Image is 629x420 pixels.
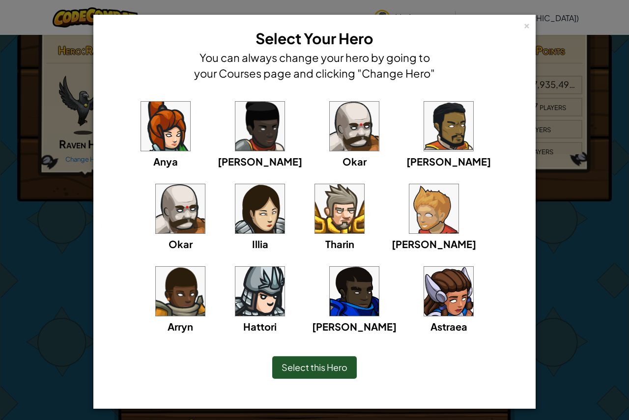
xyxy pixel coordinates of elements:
[243,320,277,333] span: Hattori
[252,238,268,250] span: Illia
[523,19,530,29] div: ×
[315,184,364,233] img: portrait.png
[343,155,367,168] span: Okar
[168,320,193,333] span: Arryn
[235,102,285,151] img: portrait.png
[424,102,473,151] img: portrait.png
[235,184,285,233] img: portrait.png
[330,267,379,316] img: portrait.png
[156,267,205,316] img: portrait.png
[330,102,379,151] img: portrait.png
[153,155,178,168] span: Anya
[406,155,491,168] span: [PERSON_NAME]
[141,102,190,151] img: portrait.png
[312,320,397,333] span: [PERSON_NAME]
[192,28,437,50] h3: Select Your Hero
[409,184,458,233] img: portrait.png
[282,362,347,373] span: Select this Hero
[392,238,476,250] span: [PERSON_NAME]
[156,184,205,233] img: portrait.png
[430,320,467,333] span: Astraea
[169,238,193,250] span: Okar
[424,267,473,316] img: portrait.png
[192,50,437,81] h4: You can always change your hero by going to your Courses page and clicking "Change Hero"
[218,155,302,168] span: [PERSON_NAME]
[325,238,354,250] span: Tharin
[235,267,285,316] img: portrait.png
